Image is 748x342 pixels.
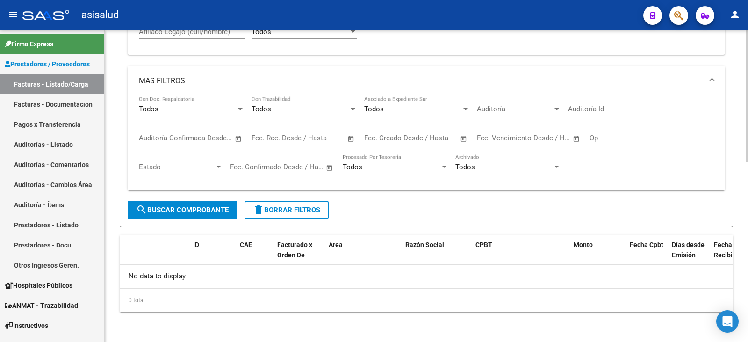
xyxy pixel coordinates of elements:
[403,134,448,142] input: End date
[630,241,663,248] span: Fecha Cpbt
[7,9,19,20] mat-icon: menu
[245,201,329,219] button: Borrar Filtros
[5,300,78,311] span: ANMAT - Trazabilidad
[120,289,733,312] div: 0 total
[128,96,725,190] div: MAS FILTROS
[324,162,335,173] button: Open calendar
[574,241,593,248] span: Monto
[136,206,229,214] span: Buscar Comprobante
[364,105,384,113] span: Todos
[240,241,252,248] span: CAE
[252,28,271,36] span: Todos
[672,241,705,259] span: Días desde Emisión
[516,134,561,142] input: End date
[475,241,492,248] span: CPBT
[346,133,357,144] button: Open calendar
[668,235,710,276] datatable-header-cell: Días desde Emisión
[405,241,444,248] span: Razón Social
[571,133,582,144] button: Open calendar
[343,163,362,171] span: Todos
[329,241,343,248] span: Area
[136,204,147,215] mat-icon: search
[455,163,475,171] span: Todos
[139,76,703,86] mat-panel-title: MAS FILTROS
[5,280,72,291] span: Hospitales Públicos
[5,320,48,331] span: Instructivos
[230,163,260,171] input: Start date
[477,105,553,113] span: Auditoría
[364,134,395,142] input: Start date
[729,9,741,20] mat-icon: person
[290,134,336,142] input: End date
[459,133,469,144] button: Open calendar
[626,235,668,276] datatable-header-cell: Fecha Cpbt
[139,134,169,142] input: Start date
[253,204,264,215] mat-icon: delete
[716,310,739,333] div: Open Intercom Messenger
[139,105,158,113] span: Todos
[477,134,507,142] input: Start date
[252,105,271,113] span: Todos
[252,134,282,142] input: Start date
[570,235,626,276] datatable-header-cell: Monto
[120,265,733,288] div: No data to display
[128,66,725,96] mat-expansion-panel-header: MAS FILTROS
[178,134,223,142] input: End date
[5,59,90,69] span: Prestadores / Proveedores
[128,201,237,219] button: Buscar Comprobante
[236,235,273,276] datatable-header-cell: CAE
[233,133,244,144] button: Open calendar
[5,39,53,49] span: Firma Express
[193,241,199,248] span: ID
[74,5,119,25] span: - asisalud
[714,241,740,259] span: Fecha Recibido
[189,235,236,276] datatable-header-cell: ID
[269,163,314,171] input: End date
[402,235,472,276] datatable-header-cell: Razón Social
[253,206,320,214] span: Borrar Filtros
[472,235,570,276] datatable-header-cell: CPBT
[273,235,325,276] datatable-header-cell: Facturado x Orden De
[325,235,388,276] datatable-header-cell: Area
[139,163,215,171] span: Estado
[277,241,312,259] span: Facturado x Orden De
